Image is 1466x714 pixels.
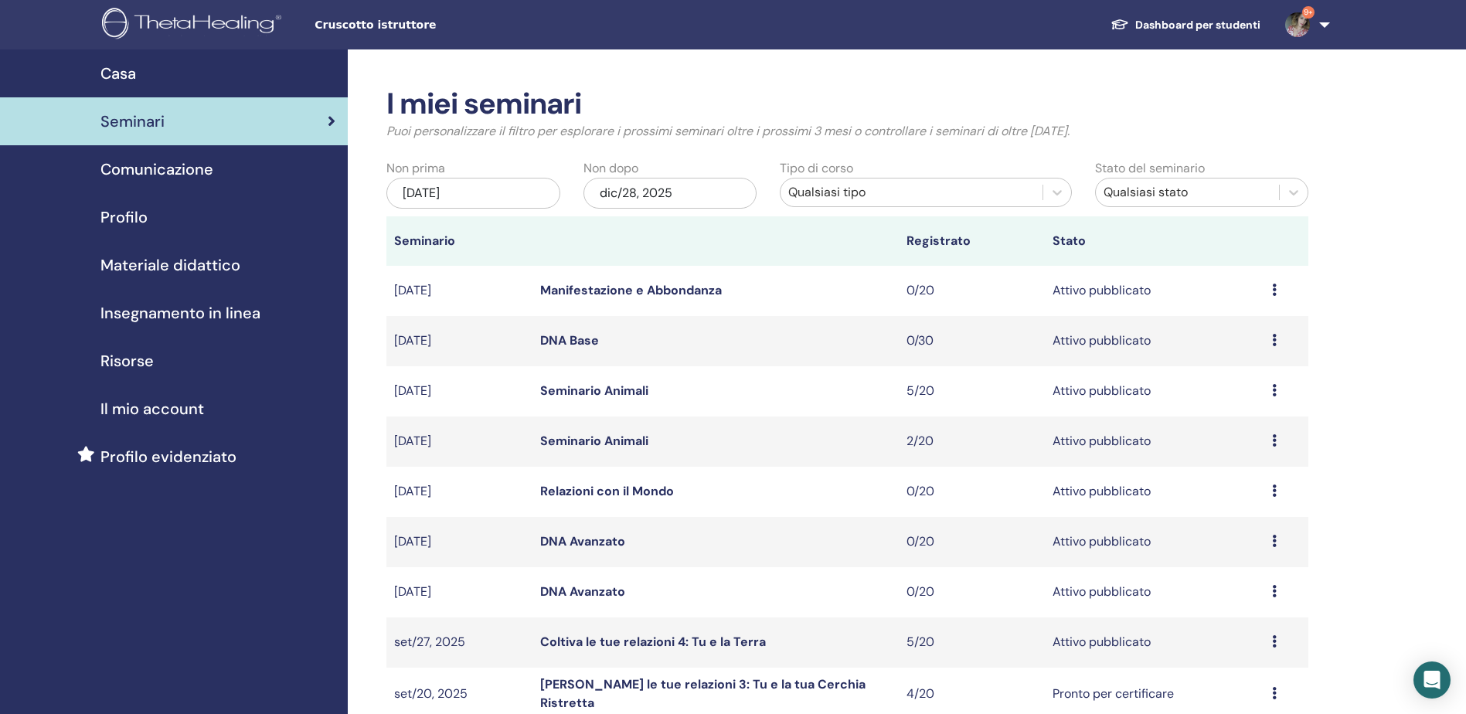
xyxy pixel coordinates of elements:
td: 5/20 [899,617,1045,668]
label: Non prima [386,159,445,178]
a: DNA Avanzato [540,533,625,549]
a: Seminario Animali [540,433,648,449]
td: Attivo pubblicato [1045,266,1264,316]
td: Attivo pubblicato [1045,467,1264,517]
th: Seminario [386,216,532,266]
a: Manifestazione e Abbondanza [540,282,722,298]
td: Attivo pubblicato [1045,416,1264,467]
td: [DATE] [386,416,532,467]
div: [DATE] [386,178,560,209]
img: graduation-cap-white.svg [1111,18,1129,31]
div: Qualsiasi tipo [788,183,1035,202]
td: [DATE] [386,467,532,517]
span: Comunicazione [100,158,213,181]
td: 0/30 [899,316,1045,366]
a: Coltiva le tue relazioni 4: Tu e la Terra [540,634,766,650]
span: Insegnamento in linea [100,301,260,325]
td: 0/20 [899,567,1045,617]
label: Tipo di corso [780,159,853,178]
td: Attivo pubblicato [1045,316,1264,366]
span: Risorse [100,349,154,372]
div: Open Intercom Messenger [1413,661,1451,699]
a: Seminario Animali [540,382,648,399]
img: logo.png [102,8,287,42]
a: DNA Base [540,332,599,348]
img: default.jpg [1285,12,1310,37]
td: [DATE] [386,517,532,567]
td: 0/20 [899,467,1045,517]
span: Materiale didattico [100,253,240,277]
td: Attivo pubblicato [1045,366,1264,416]
td: Attivo pubblicato [1045,617,1264,668]
th: Registrato [899,216,1045,266]
span: Profilo evidenziato [100,445,236,468]
span: Casa [100,62,136,85]
td: [DATE] [386,266,532,316]
div: Qualsiasi stato [1104,183,1271,202]
td: [DATE] [386,366,532,416]
td: [DATE] [386,316,532,366]
span: 9+ [1302,6,1315,19]
td: 2/20 [899,416,1045,467]
span: Il mio account [100,397,204,420]
td: set/27, 2025 [386,617,532,668]
a: [PERSON_NAME] le tue relazioni 3: Tu e la tua Cerchia Ristretta [540,676,866,711]
td: Attivo pubblicato [1045,567,1264,617]
span: Cruscotto istruttore [315,17,546,33]
span: Profilo [100,206,148,229]
span: Seminari [100,110,165,133]
h2: I miei seminari [386,87,1308,122]
th: Stato [1045,216,1264,266]
label: Stato del seminario [1095,159,1205,178]
div: dic/28, 2025 [583,178,757,209]
td: 5/20 [899,366,1045,416]
p: Puoi personalizzare il filtro per esplorare i prossimi seminari oltre i prossimi 3 mesi o control... [386,122,1308,141]
a: DNA Avanzato [540,583,625,600]
a: Relazioni con il Mondo [540,483,674,499]
td: 0/20 [899,266,1045,316]
td: [DATE] [386,567,532,617]
a: Dashboard per studenti [1098,11,1273,39]
label: Non dopo [583,159,638,178]
td: 0/20 [899,517,1045,567]
td: Attivo pubblicato [1045,517,1264,567]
